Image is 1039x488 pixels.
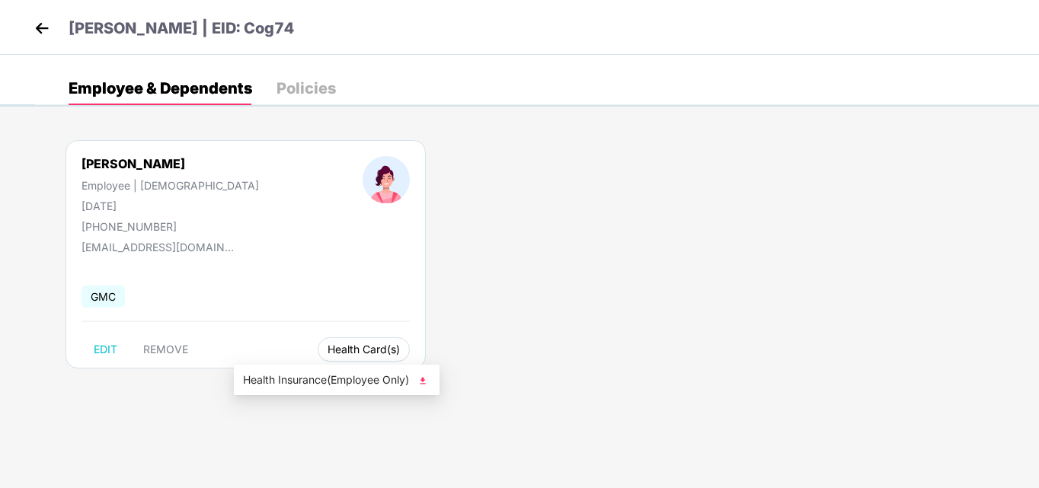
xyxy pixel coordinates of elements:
[131,337,200,362] button: REMOVE
[69,17,294,40] p: [PERSON_NAME] | EID: Cog74
[82,285,125,308] span: GMC
[82,199,259,212] div: [DATE]
[94,343,117,356] span: EDIT
[82,241,234,254] div: [EMAIL_ADDRESS][DOMAIN_NAME]
[82,156,259,171] div: [PERSON_NAME]
[318,337,410,362] button: Health Card(s)
[143,343,188,356] span: REMOVE
[363,156,410,203] img: profileImage
[82,179,259,192] div: Employee | [DEMOGRAPHIC_DATA]
[328,346,400,353] span: Health Card(s)
[69,81,252,96] div: Employee & Dependents
[415,373,430,388] img: svg+xml;base64,PHN2ZyB4bWxucz0iaHR0cDovL3d3dy53My5vcmcvMjAwMC9zdmciIHhtbG5zOnhsaW5rPSJodHRwOi8vd3...
[277,81,336,96] div: Policies
[30,17,53,40] img: back
[82,220,259,233] div: [PHONE_NUMBER]
[82,337,129,362] button: EDIT
[243,372,430,388] span: Health Insurance(Employee Only)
